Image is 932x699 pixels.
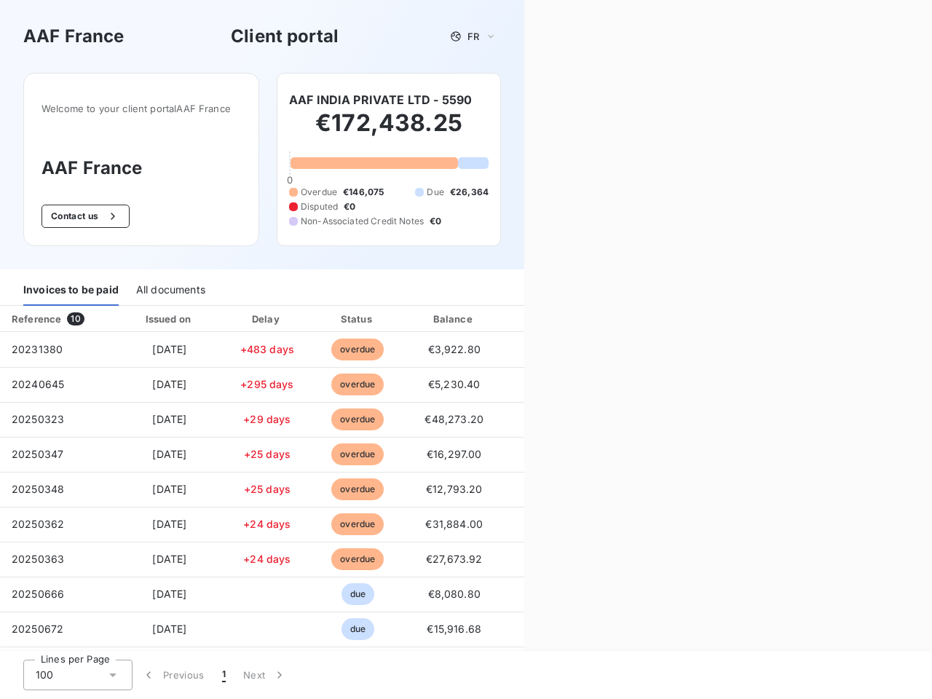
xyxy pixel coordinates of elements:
[240,378,293,390] span: +295 days
[152,518,186,530] span: [DATE]
[152,623,186,635] span: [DATE]
[427,186,443,199] span: Due
[341,583,374,605] span: due
[424,413,483,425] span: €48,273.20
[426,553,483,565] span: €27,673.92
[231,23,339,50] h3: Client portal
[23,23,125,50] h3: AAF France
[12,623,63,635] span: 20250672
[427,623,481,635] span: €15,916.68
[244,448,291,460] span: +25 days
[152,378,186,390] span: [DATE]
[331,408,384,430] span: overdue
[42,205,130,228] button: Contact us
[301,186,337,199] span: Overdue
[234,660,296,690] button: Next
[289,91,472,108] h6: AAF INDIA PRIVATE LTD - 5590
[331,478,384,500] span: overdue
[42,155,241,181] h3: AAF France
[12,483,64,495] span: 20250348
[287,174,293,186] span: 0
[331,513,384,535] span: overdue
[315,312,401,326] div: Status
[152,413,186,425] span: [DATE]
[331,339,384,360] span: overdue
[289,108,489,152] h2: €172,438.25
[301,200,338,213] span: Disputed
[428,378,480,390] span: €5,230.40
[213,660,234,690] button: 1
[12,378,64,390] span: 20240645
[467,31,479,42] span: FR
[12,448,63,460] span: 20250347
[152,588,186,600] span: [DATE]
[508,312,581,326] div: PDF
[12,588,64,600] span: 20250666
[427,448,482,460] span: €16,297.00
[243,553,291,565] span: +24 days
[12,518,64,530] span: 20250362
[152,483,186,495] span: [DATE]
[243,413,291,425] span: +29 days
[42,103,241,114] span: Welcome to your client portal AAF France
[152,343,186,355] span: [DATE]
[428,588,481,600] span: €8,080.80
[426,483,483,495] span: €12,793.20
[12,413,64,425] span: 20250323
[425,518,483,530] span: €31,884.00
[67,312,84,325] span: 10
[344,200,355,213] span: €0
[331,548,384,570] span: overdue
[244,483,291,495] span: +25 days
[331,443,384,465] span: overdue
[133,660,213,690] button: Previous
[152,553,186,565] span: [DATE]
[343,186,384,199] span: €146,075
[226,312,309,326] div: Delay
[119,312,220,326] div: Issued on
[12,343,63,355] span: 20231380
[341,618,374,640] span: due
[222,668,226,682] span: 1
[152,448,186,460] span: [DATE]
[23,275,119,306] div: Invoices to be paid
[428,343,481,355] span: €3,922.80
[450,186,489,199] span: €26,364
[430,215,441,228] span: €0
[331,374,384,395] span: overdue
[301,215,424,228] span: Non-Associated Credit Notes
[136,275,205,306] div: All documents
[36,668,53,682] span: 100
[407,312,502,326] div: Balance
[243,518,291,530] span: +24 days
[12,313,61,325] div: Reference
[12,553,64,565] span: 20250363
[240,343,294,355] span: +483 days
